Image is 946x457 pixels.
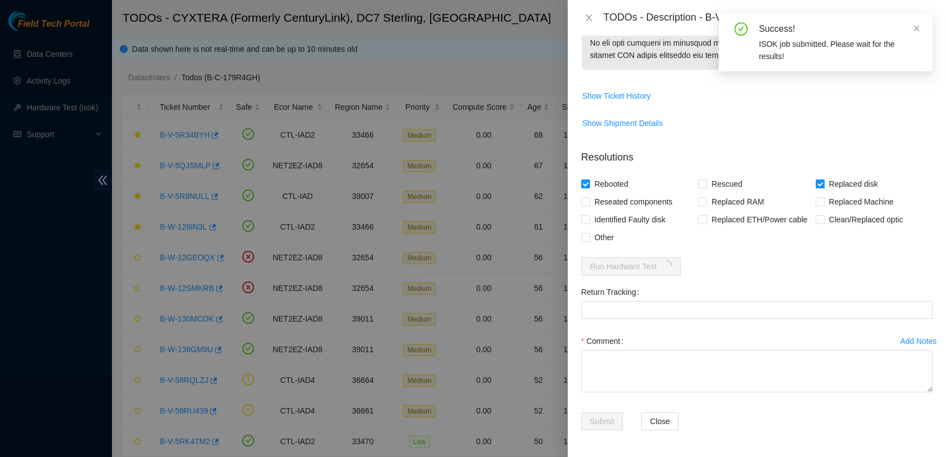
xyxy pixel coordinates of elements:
[590,229,618,246] span: Other
[582,90,651,102] span: Show Ticket History
[900,332,937,350] button: Add Notes
[582,87,651,105] button: Show Ticket History
[707,175,747,193] span: Rescued
[913,25,920,32] span: close
[581,301,933,319] input: Return Tracking
[825,175,882,193] span: Replaced disk
[759,38,919,62] div: ISOK job submitted. Please wait for the results!
[590,175,633,193] span: Rebooted
[581,283,644,301] label: Return Tracking
[759,22,919,36] div: Success!
[825,211,908,229] span: Clean/Replaced optic
[641,412,679,430] button: Close
[900,337,937,345] div: Add Notes
[581,332,628,350] label: Comment
[707,193,768,211] span: Replaced RAM
[582,114,664,132] button: Show Shipment Details
[707,211,812,229] span: Replaced ETH/Power cable
[582,117,663,129] span: Show Shipment Details
[581,13,597,23] button: Close
[650,415,670,427] span: Close
[734,22,748,36] span: check-circle
[581,350,933,392] textarea: Comment
[590,211,670,229] span: Identified Faulty disk
[581,141,933,165] p: Resolutions
[581,257,681,275] button: Run Hardware Testloading
[603,9,933,27] div: TODOs - Description - B-V-5R8NULL
[584,13,593,22] span: close
[825,193,898,211] span: Replaced Machine
[590,193,677,211] span: Reseated components
[581,412,623,430] button: Submit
